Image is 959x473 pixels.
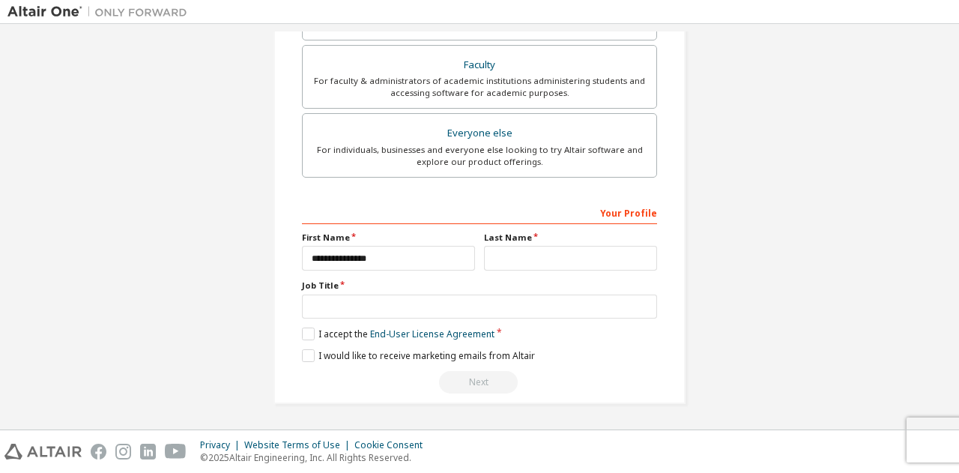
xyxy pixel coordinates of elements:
div: Website Terms of Use [244,439,354,451]
div: Privacy [200,439,244,451]
label: Job Title [302,280,657,292]
label: Last Name [484,232,657,244]
img: youtube.svg [165,444,187,460]
img: Altair One [7,4,195,19]
div: For faculty & administrators of academic institutions administering students and accessing softwa... [312,75,647,99]
img: linkedin.svg [140,444,156,460]
img: facebook.svg [91,444,106,460]
img: instagram.svg [115,444,131,460]
label: I accept the [302,328,494,340]
div: Faculty [312,55,647,76]
div: For individuals, businesses and everyone else looking to try Altair software and explore our prod... [312,144,647,168]
img: altair_logo.svg [4,444,82,460]
a: End-User License Agreement [370,328,494,340]
label: I would like to receive marketing emails from Altair [302,349,535,362]
p: © 2025 Altair Engineering, Inc. All Rights Reserved. [200,451,432,464]
div: Cookie Consent [354,439,432,451]
div: Read and acccept EULA to continue [302,371,657,394]
div: Everyone else [312,123,647,144]
label: First Name [302,232,475,244]
div: Your Profile [302,200,657,224]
